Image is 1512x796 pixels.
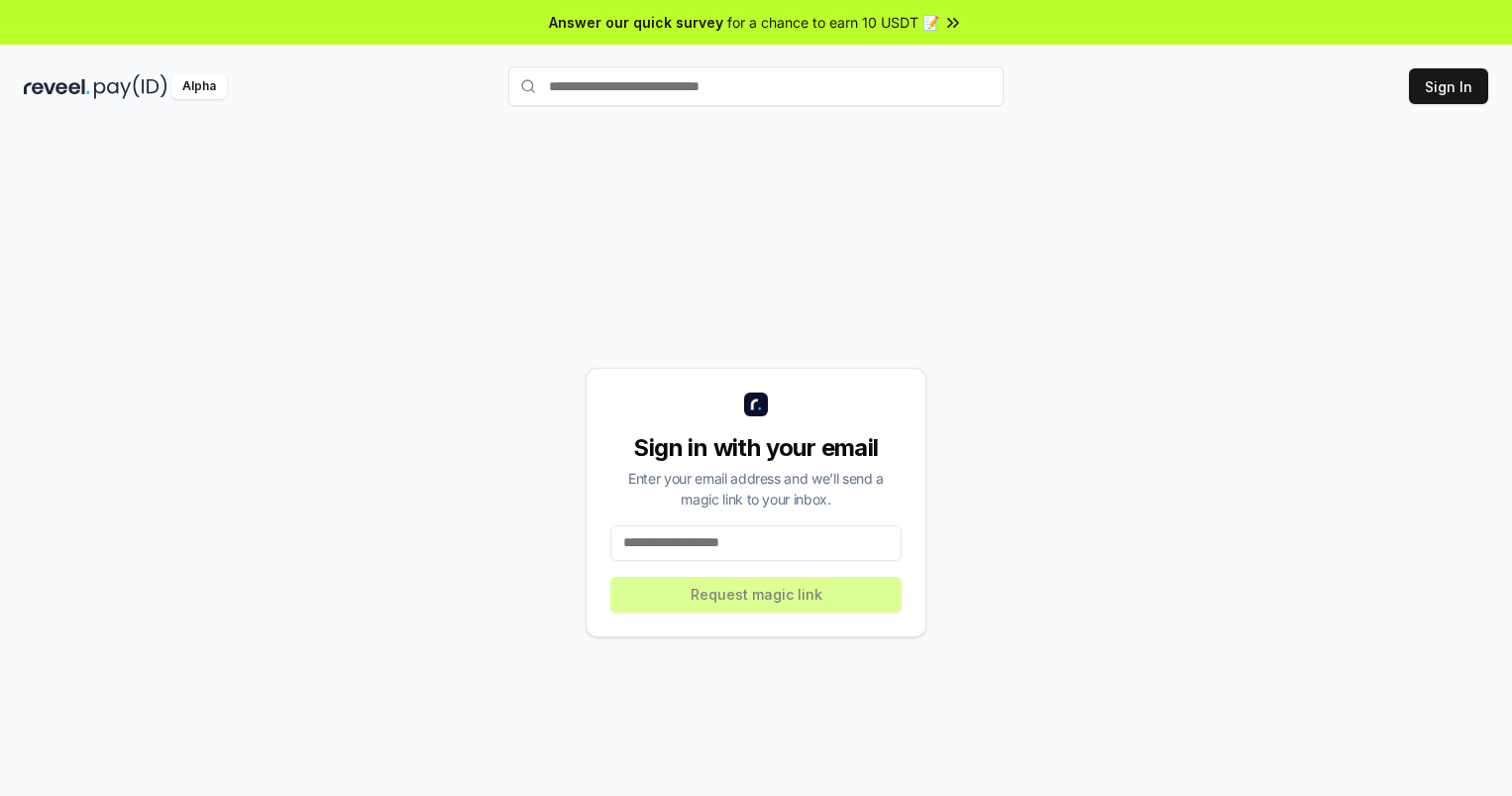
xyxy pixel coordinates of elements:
button: Sign In [1409,68,1488,104]
div: Alpha [171,74,227,99]
span: for a chance to earn 10 USDT 📝 [727,12,939,33]
div: Enter your email address and we’ll send a magic link to your inbox. [610,468,902,510]
img: pay_id [94,74,167,99]
img: reveel_dark [24,74,90,99]
img: logo_small [744,393,768,416]
span: Answer our quick survey [549,12,723,33]
div: Sign in with your email [610,432,902,464]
